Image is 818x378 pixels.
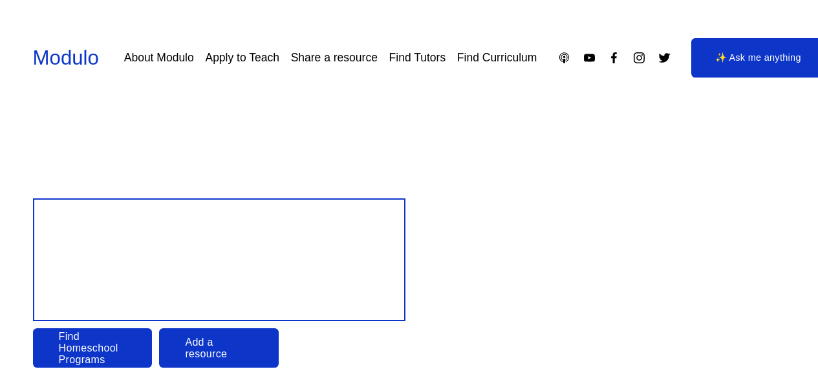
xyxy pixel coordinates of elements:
[457,47,537,69] a: Find Curriculum
[632,51,646,65] a: Instagram
[658,51,671,65] a: Twitter
[557,51,571,65] a: Apple Podcasts
[33,328,153,368] a: Find Homeschool Programs
[205,47,279,69] a: Apply to Teach
[45,213,389,307] span: Design your child’s Education
[583,51,596,65] a: YouTube
[33,47,99,69] a: Modulo
[291,47,378,69] a: Share a resource
[389,47,446,69] a: Find Tutors
[159,328,279,368] a: Add a resource
[607,51,621,65] a: Facebook
[124,47,194,69] a: About Modulo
